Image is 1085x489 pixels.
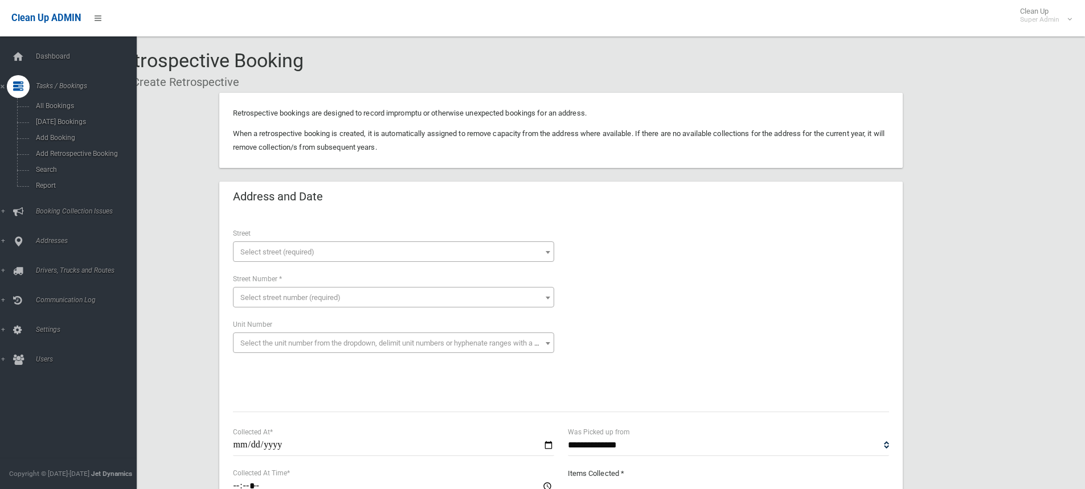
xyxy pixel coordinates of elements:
span: Addresses [32,237,145,245]
span: Report [32,182,136,190]
label: Collected At* [233,426,273,438]
span: Add Booking [32,134,136,142]
span: Select street (required) [240,248,314,256]
small: Super Admin [1020,15,1059,24]
span: Booking Collection Issues [32,207,145,215]
span: Clean Up ADMIN [11,13,81,23]
span: Tasks / Bookings [32,82,145,90]
span: Users [32,355,145,363]
span: Select the unit number from the dropdown, delimit unit numbers or hyphenate ranges with a comma [240,339,559,347]
p: Items Collected * [568,467,889,480]
header: Address and Date [219,186,337,208]
p: When a retrospective booking is created, it is automatically assigned to remove capacity from the... [233,127,889,154]
span: Communication Log [32,296,145,304]
span: Drivers, Trucks and Routes [32,266,145,274]
span: Dashboard [32,52,145,60]
span: Search [32,166,136,174]
span: Clean Up [1014,7,1071,24]
span: Create Retrospective Booking [50,49,304,72]
span: Copyright © [DATE]-[DATE] [9,470,89,478]
span: All Bookings [32,102,136,110]
label: Collected At Time* [233,467,290,479]
p: Retrospective bookings are designed to record impromptu or otherwise unexpected bookings for an a... [233,106,889,120]
strong: Jet Dynamics [91,470,132,478]
span: Select street number (required) [240,293,341,302]
li: Create Retrospective [124,72,239,93]
span: [DATE] Bookings [32,118,136,126]
span: Add Retrospective Booking [32,150,136,158]
span: Settings [32,326,145,334]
